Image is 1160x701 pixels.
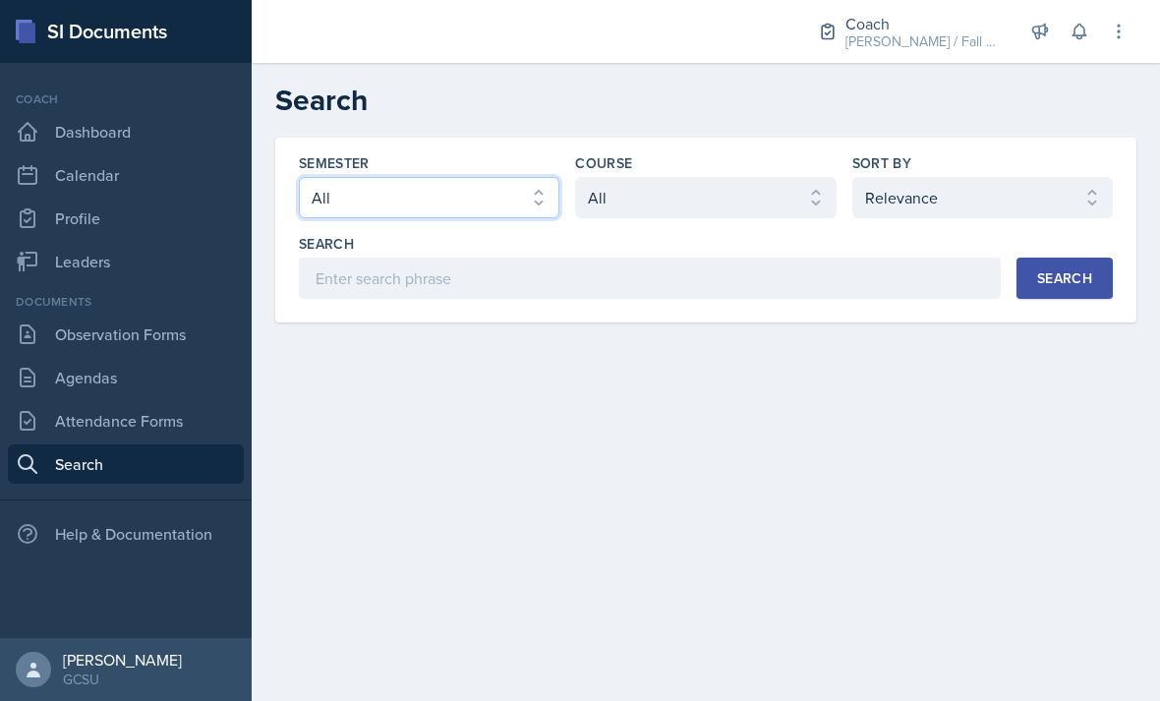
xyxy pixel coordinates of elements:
[575,153,632,173] label: Course
[8,293,244,311] div: Documents
[8,90,244,108] div: Coach
[299,234,354,254] label: Search
[8,155,244,195] a: Calendar
[8,315,244,354] a: Observation Forms
[8,242,244,281] a: Leaders
[8,401,244,440] a: Attendance Forms
[852,153,911,173] label: Sort By
[8,514,244,554] div: Help & Documentation
[275,83,1136,118] h2: Search
[299,258,1001,299] input: Enter search phrase
[8,199,244,238] a: Profile
[1037,270,1092,286] div: Search
[8,112,244,151] a: Dashboard
[63,650,182,670] div: [PERSON_NAME]
[299,153,370,173] label: Semester
[845,12,1003,35] div: Coach
[1016,258,1113,299] button: Search
[63,670,182,689] div: GCSU
[8,358,244,397] a: Agendas
[845,31,1003,52] div: [PERSON_NAME] / Fall 2025
[8,444,244,484] a: Search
